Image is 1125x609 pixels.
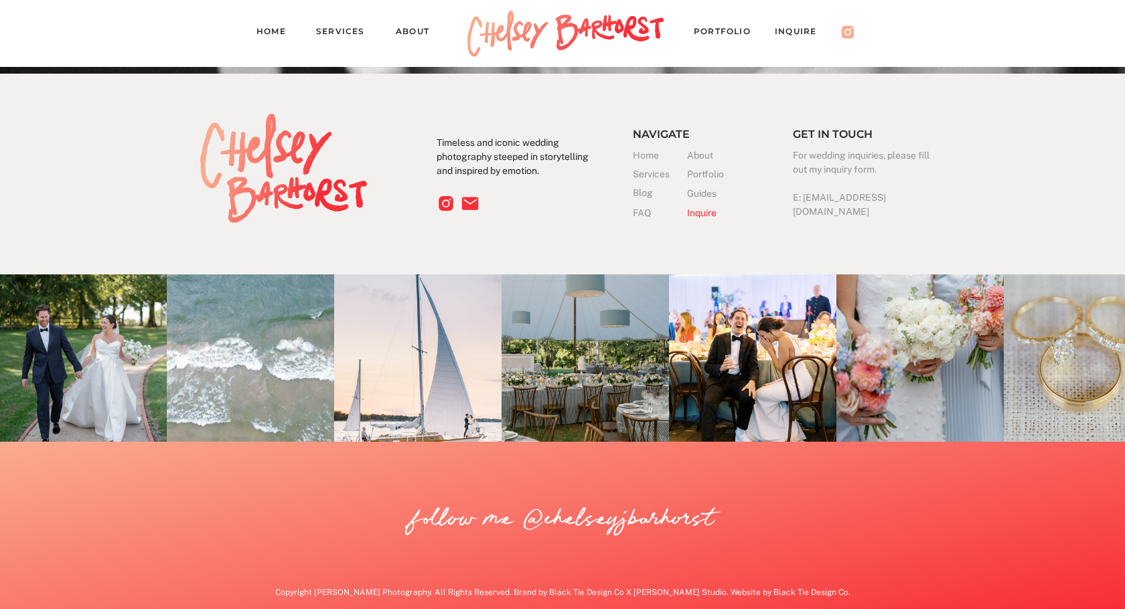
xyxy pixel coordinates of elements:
[793,125,877,139] h3: Get in touch
[687,149,741,163] a: About
[502,274,669,442] img: Caroline+Connor-12
[225,586,900,604] a: Copyright [PERSON_NAME] Photography. All Rights Reserved. Brand by Black Tie Design Co X [PERSON_...
[633,167,687,181] a: Services
[256,24,297,43] a: Home
[396,24,442,43] a: About
[316,24,376,43] a: Services
[687,206,741,220] a: Inquire
[836,274,1004,442] img: Chelsey_Barhorst_Photography-15
[633,206,660,220] a: FAQ
[412,500,715,539] a: follow me @chelseyjbarhorst
[633,186,687,200] a: Blog
[669,274,836,442] img: Reception-84_websize
[793,149,935,211] h3: For wedding inquiries, please fill out my inquiry form. E: [EMAIL_ADDRESS][DOMAIN_NAME]
[775,24,830,43] a: Inquire
[334,274,502,442] img: chicago engagement session (12 of 12)
[633,149,687,163] a: Home
[687,187,721,201] a: Guides
[687,167,741,181] a: Portfolio
[167,274,334,442] img: Chelsey_Barhorst_Photography-16
[437,136,597,185] p: Timeless and iconic wedding photography steeped in storytelling and inspired by emotion.
[633,125,717,139] h3: Navigate
[694,24,763,43] a: PORTFOLIO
